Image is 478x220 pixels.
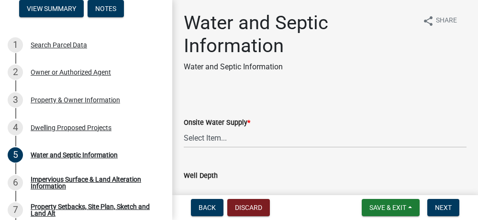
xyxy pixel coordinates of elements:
div: 2 [8,65,23,80]
span: Save & Exit [369,204,406,211]
p: Water and Septic Information [184,61,415,73]
div: 5 [8,147,23,163]
wm-modal-confirm: Notes [88,5,124,13]
div: Dwelling Proposed Projects [31,124,111,131]
div: 3 [8,92,23,108]
div: Owner or Authorized Agent [31,69,111,76]
div: 6 [8,175,23,190]
div: Water and Septic Information [31,152,118,158]
button: Back [191,199,223,216]
div: Search Parcel Data [31,42,87,48]
div: Property & Owner Information [31,97,120,103]
button: Next [427,199,459,216]
div: Property Setbacks, Site Plan, Sketch and Land Alt [31,203,157,217]
span: Share [436,15,457,27]
i: share [422,15,434,27]
span: Back [199,204,216,211]
button: Save & Exit [362,199,420,216]
wm-modal-confirm: Summary [19,5,84,13]
h1: Water and Septic Information [184,11,415,57]
label: Well Depth [184,173,218,179]
button: shareShare [415,11,465,30]
div: 4 [8,120,23,135]
span: Next [435,204,452,211]
div: Impervious Surface & Land Alteration Information [31,176,157,189]
div: 7 [8,202,23,218]
label: Onsite Water Supply [184,120,250,126]
button: Discard [227,199,270,216]
div: 1 [8,37,23,53]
